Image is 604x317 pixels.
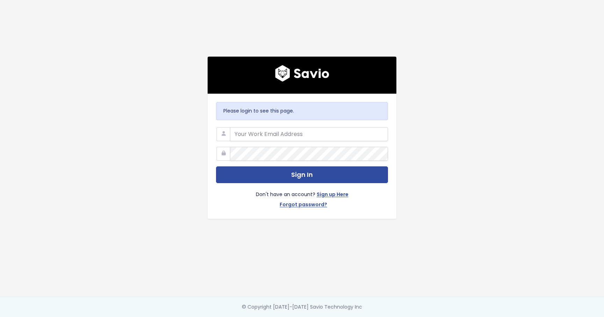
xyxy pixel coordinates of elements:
[280,200,327,210] a: Forgot password?
[223,107,381,115] p: Please login to see this page.
[275,65,329,82] img: logo600x187.a314fd40982d.png
[216,166,388,183] button: Sign In
[230,127,388,141] input: Your Work Email Address
[216,183,388,210] div: Don't have an account?
[317,190,348,200] a: Sign up Here
[242,303,362,311] div: © Copyright [DATE]-[DATE] Savio Technology Inc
